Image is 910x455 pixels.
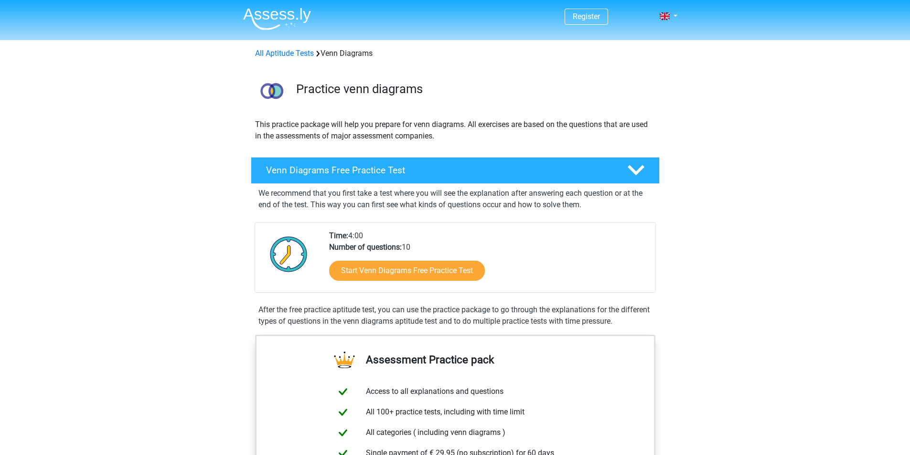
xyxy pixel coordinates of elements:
[255,49,314,58] a: All Aptitude Tests
[255,119,655,142] p: This practice package will help you prepare for venn diagrams. All exercises are based on the que...
[243,8,311,30] img: Assessly
[329,243,402,252] b: Number of questions:
[296,82,652,96] h3: Practice venn diagrams
[322,230,655,292] div: 4:00 10
[329,231,348,240] b: Time:
[251,71,292,111] img: venn diagrams
[266,165,612,176] h4: Venn Diagrams Free Practice Test
[329,261,485,281] a: Start Venn Diagrams Free Practice Test
[251,48,659,59] div: Venn Diagrams
[255,304,656,327] div: After the free practice aptitude test, you can use the practice package to go through the explana...
[573,12,600,21] a: Register
[258,188,652,211] p: We recommend that you first take a test where you will see the explanation after answering each q...
[265,230,313,278] img: Clock
[247,157,664,184] a: Venn Diagrams Free Practice Test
